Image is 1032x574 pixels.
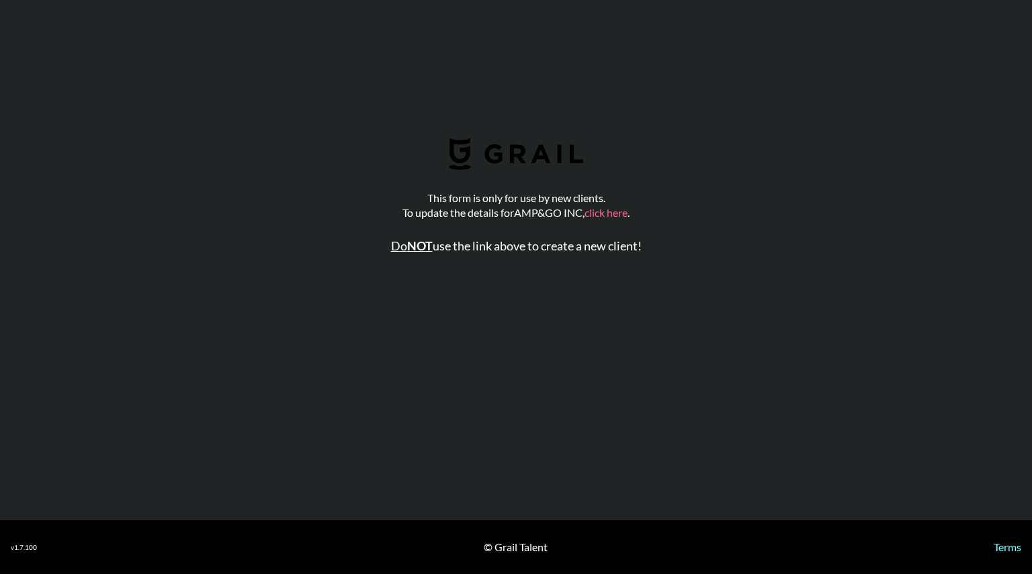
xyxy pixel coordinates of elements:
div: This form is only for use by new clients. [11,191,1021,255]
div: v 1.7.100 [11,543,37,552]
p: To update the details for AMP&GO INC , . [11,205,1021,221]
strong: NOT [407,238,433,253]
a: Terms [994,540,1021,553]
p: use the link above to create a new client! [11,237,1021,255]
img: Grail Talent Logo [449,138,583,170]
div: © Grail Talent [484,540,548,554]
u: Do [391,238,433,253]
a: click here [585,206,628,219]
